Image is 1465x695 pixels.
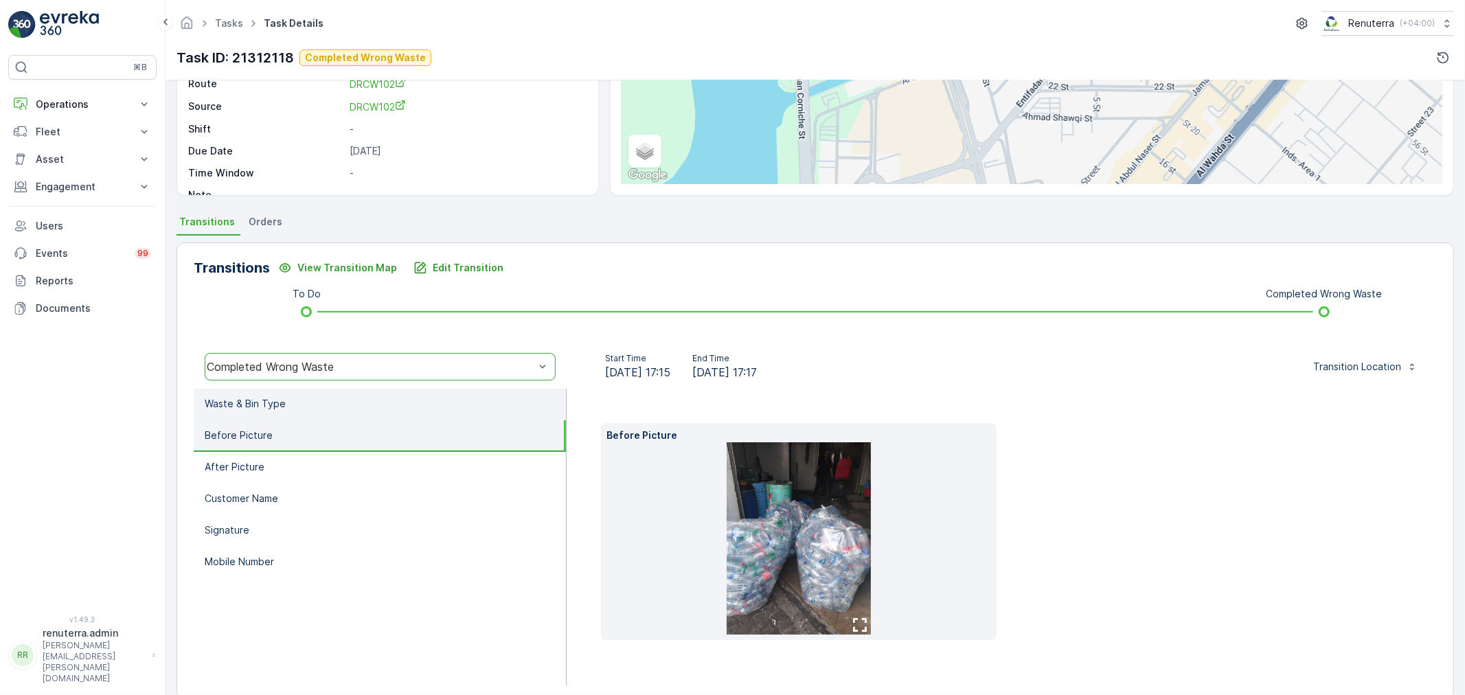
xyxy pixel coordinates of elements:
[188,122,344,136] p: Shift
[630,136,660,166] a: Layers
[1266,287,1382,301] p: Completed Wrong Waste
[205,492,278,505] p: Customer Name
[43,626,146,640] p: renuterra.admin
[188,100,344,114] p: Source
[36,274,151,288] p: Reports
[205,460,264,474] p: After Picture
[8,118,157,146] button: Fleet
[625,166,670,184] img: Google
[249,215,282,229] span: Orders
[270,257,405,279] button: View Transition Map
[8,240,157,267] a: Events99
[8,91,157,118] button: Operations
[36,152,129,166] p: Asset
[1305,356,1426,378] button: Transition Location
[36,98,129,111] p: Operations
[40,11,99,38] img: logo_light-DOdMpM7g.png
[8,212,157,240] a: Users
[625,166,670,184] a: Open this area in Google Maps (opens a new window)
[43,640,146,684] p: [PERSON_NAME][EMAIL_ADDRESS][PERSON_NAME][DOMAIN_NAME]
[1400,18,1435,29] p: ( +04:00 )
[350,188,584,202] p: -
[8,626,157,684] button: RRrenuterra.admin[PERSON_NAME][EMAIL_ADDRESS][PERSON_NAME][DOMAIN_NAME]
[1313,360,1401,374] p: Transition Location
[133,62,147,73] p: ⌘B
[36,125,129,139] p: Fleet
[1321,11,1454,36] button: Renuterra(+04:00)
[1321,16,1343,31] img: Screenshot_2024-07-26_at_13.33.01.png
[605,353,670,364] p: Start Time
[8,615,157,624] span: v 1.49.3
[692,353,757,364] p: End Time
[8,146,157,173] button: Asset
[350,144,584,158] p: [DATE]
[350,77,584,91] a: DRCW102
[350,101,406,113] span: DRCW102
[8,267,157,295] a: Reports
[188,144,344,158] p: Due Date
[36,219,151,233] p: Users
[299,49,431,66] button: Completed Wrong Waste
[261,16,326,30] span: Task Details
[194,258,270,278] p: Transitions
[350,78,406,90] span: DRCW102
[177,47,294,68] p: Task ID: 21312118
[137,248,148,259] p: 99
[727,442,871,635] img: 37f5d59dc96648248806fa57ffafe34d.jpg
[205,523,249,537] p: Signature
[1348,16,1394,30] p: Renuterra
[293,287,321,301] p: To Do
[36,301,151,315] p: Documents
[8,11,36,38] img: logo
[297,261,397,275] p: View Transition Map
[188,188,344,202] p: Note
[350,166,584,180] p: -
[350,100,584,114] a: DRCW102
[350,122,584,136] p: -
[205,555,274,569] p: Mobile Number
[8,173,157,201] button: Engagement
[207,361,534,373] div: Completed Wrong Waste
[36,247,126,260] p: Events
[12,644,34,666] div: RR
[605,364,670,380] span: [DATE] 17:15
[405,257,512,279] button: Edit Transition
[606,429,991,442] p: Before Picture
[188,166,344,180] p: Time Window
[179,21,194,32] a: Homepage
[179,215,235,229] span: Transitions
[433,261,503,275] p: Edit Transition
[692,364,757,380] span: [DATE] 17:17
[188,77,344,91] p: Route
[205,429,273,442] p: Before Picture
[36,180,129,194] p: Engagement
[215,17,243,29] a: Tasks
[205,397,286,411] p: Waste & Bin Type
[8,295,157,322] a: Documents
[305,51,426,65] p: Completed Wrong Waste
